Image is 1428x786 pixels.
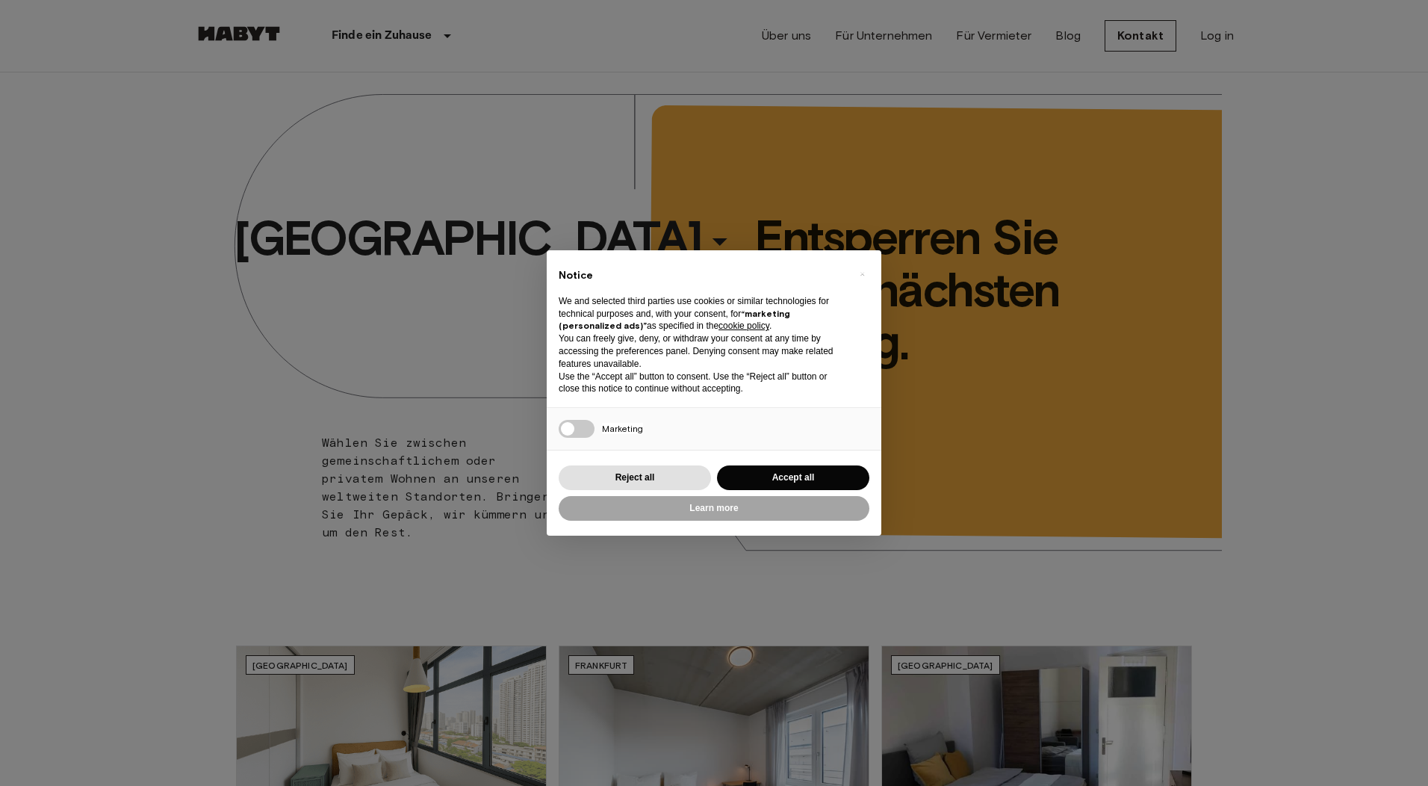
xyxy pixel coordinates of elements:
[717,465,869,490] button: Accept all
[559,332,845,370] p: You can freely give, deny, or withdraw your consent at any time by accessing the preferences pane...
[860,265,865,283] span: ×
[559,308,790,332] strong: “marketing (personalized ads)”
[559,371,845,396] p: Use the “Accept all” button to consent. Use the “Reject all” button or close this notice to conti...
[559,268,845,283] h2: Notice
[559,465,711,490] button: Reject all
[559,295,845,332] p: We and selected third parties use cookies or similar technologies for technical purposes and, wit...
[602,423,643,434] span: Marketing
[559,496,869,521] button: Learn more
[718,321,769,331] a: cookie policy
[850,262,874,286] button: Close this notice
